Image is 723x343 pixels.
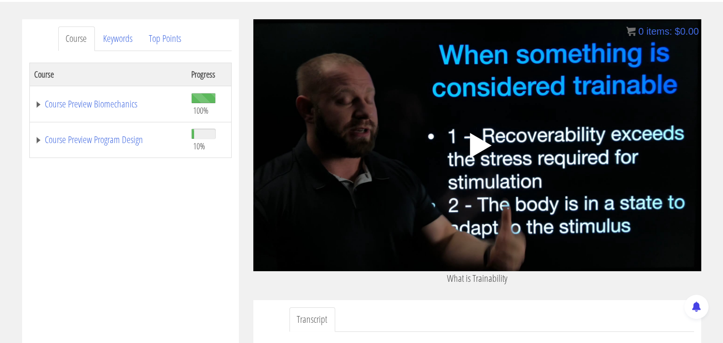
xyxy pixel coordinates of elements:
[96,26,141,51] a: Keywords
[186,63,231,86] th: Progress
[289,307,335,332] a: Transcript
[35,135,182,145] a: Course Preview Program Design
[675,26,680,37] span: $
[646,26,672,37] span: items:
[626,26,699,37] a: 0 items: $0.00
[253,271,701,286] p: What is Trainability
[35,99,182,109] a: Course Preview Biomechanics
[58,26,95,51] a: Course
[193,105,209,116] span: 100%
[675,26,699,37] bdi: 0.00
[626,26,636,36] img: icon11.png
[193,141,205,151] span: 10%
[638,26,644,37] span: 0
[29,63,186,86] th: Course
[142,26,189,51] a: Top Points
